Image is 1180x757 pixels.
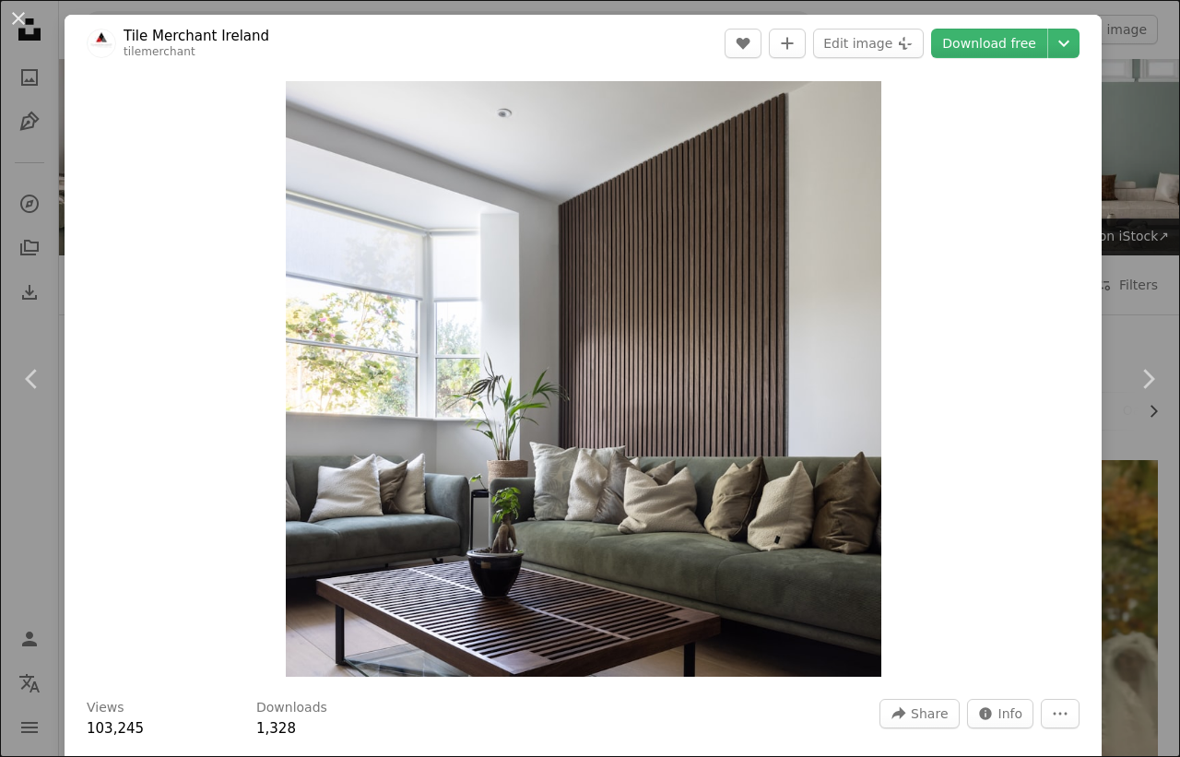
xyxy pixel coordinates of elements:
[87,720,144,737] span: 103,245
[931,29,1047,58] a: Download free
[87,699,124,717] h3: Views
[813,29,924,58] button: Edit image
[87,29,116,58] img: Go to Tile Merchant Ireland's profile
[879,699,959,728] button: Share this image
[1048,29,1080,58] button: Choose download size
[998,700,1023,727] span: Info
[124,45,195,58] a: tilemerchant
[769,29,806,58] button: Add to Collection
[1041,699,1080,728] button: More Actions
[124,27,269,45] a: Tile Merchant Ireland
[1115,290,1180,467] a: Next
[286,81,881,677] button: Zoom in on this image
[725,29,761,58] button: Like
[286,81,881,677] img: a living room filled with furniture and a large window
[256,720,296,737] span: 1,328
[911,700,948,727] span: Share
[967,699,1034,728] button: Stats about this image
[256,699,327,717] h3: Downloads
